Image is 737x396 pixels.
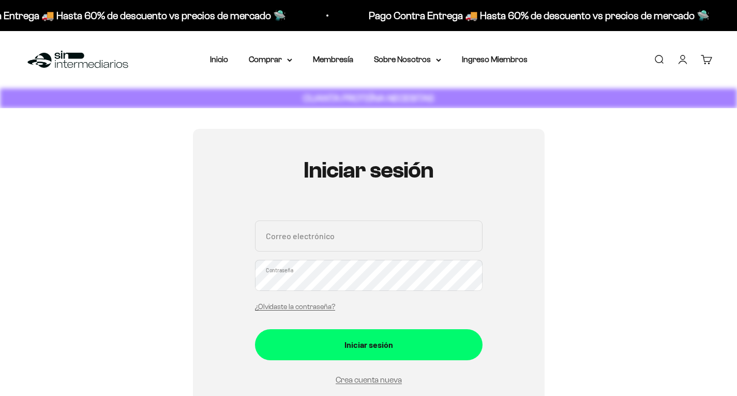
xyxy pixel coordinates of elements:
[255,158,483,183] h1: Iniciar sesión
[313,55,353,64] a: Membresía
[255,303,335,311] a: ¿Olvidaste la contraseña?
[249,53,292,66] summary: Comprar
[255,329,483,360] button: Iniciar sesión
[276,338,462,351] div: Iniciar sesión
[303,93,434,104] strong: CUANTA PROTEÍNA NECESITAS
[336,375,402,384] a: Crea cuenta nueva
[210,55,228,64] a: Inicio
[369,7,710,24] p: Pago Contra Entrega 🚚 Hasta 60% de descuento vs precios de mercado 🛸
[462,55,528,64] a: Ingreso Miembros
[374,53,441,66] summary: Sobre Nosotros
